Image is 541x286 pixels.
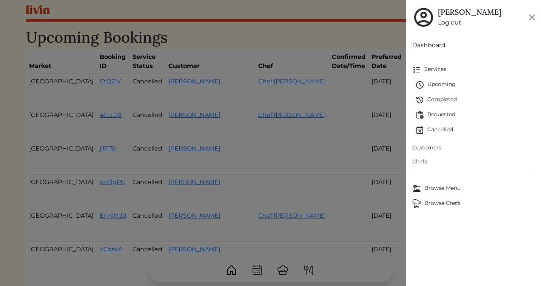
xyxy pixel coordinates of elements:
[438,18,501,27] a: Log out
[412,199,421,208] img: Browse Chefs
[415,126,424,135] img: event_cancelled-67e280bd0a9e072c26133efab016668ee6d7272ad66fa3c7eb58af48b074a3a4.svg
[438,8,501,17] h5: [PERSON_NAME]
[415,92,535,108] a: Completed
[412,196,535,211] a: ChefsBrowse Chefs
[415,77,535,92] a: Upcoming
[415,123,535,138] a: Cancelled
[412,158,535,166] span: Chefs
[412,144,535,152] span: Customers
[412,41,535,50] a: Dashboard
[415,95,535,105] span: Completed
[412,65,535,74] span: Services
[415,108,535,123] a: Requested
[412,199,535,208] span: Browse Chefs
[415,80,424,89] img: schedule-fa401ccd6b27cf58db24c3bb5584b27dcd8bd24ae666a918e1c6b4ae8c451a22.svg
[412,141,535,155] a: Customers
[412,6,435,29] img: user_account-e6e16d2ec92f44fc35f99ef0dc9cddf60790bfa021a6ecb1c896eb5d2907b31c.svg
[415,80,535,89] span: Upcoming
[412,62,535,77] a: Services
[412,184,535,193] span: Browse Menu
[412,155,535,169] a: Chefs
[412,184,421,193] img: Browse Menu
[412,181,535,196] a: Browse MenuBrowse Menu
[412,65,421,74] img: format_list_bulleted-ebc7f0161ee23162107b508e562e81cd567eeab2455044221954b09d19068e74.svg
[415,111,535,120] span: Requested
[415,95,424,105] img: history-2b446bceb7e0f53b931186bf4c1776ac458fe31ad3b688388ec82af02103cd45.svg
[415,111,424,120] img: pending_actions-fd19ce2ea80609cc4d7bbea353f93e2f363e46d0f816104e4e0650fdd7f915cf.svg
[415,126,535,135] span: Cancelled
[526,11,538,23] button: Close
